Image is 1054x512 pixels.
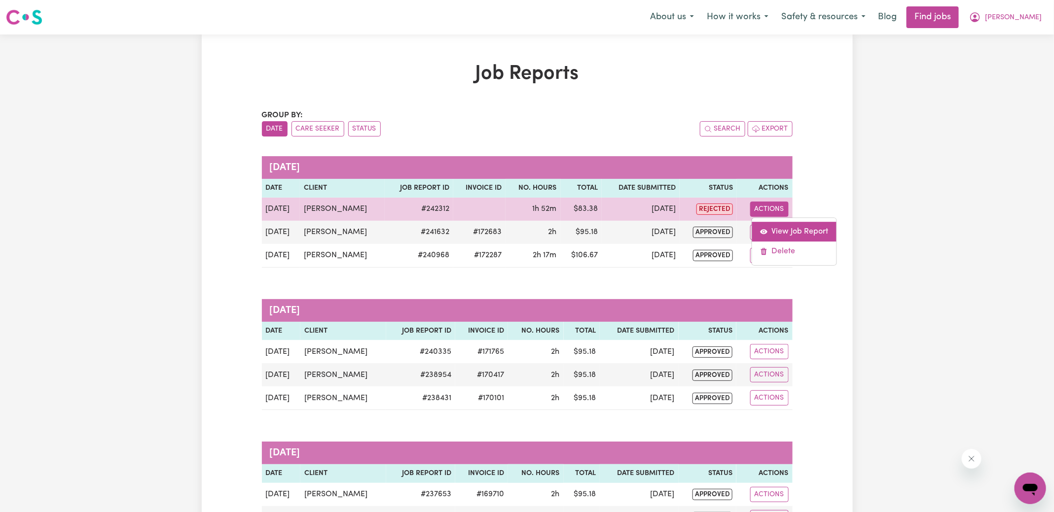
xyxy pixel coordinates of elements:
th: Total [564,322,600,341]
th: Actions [737,179,792,198]
th: Total [561,179,602,198]
button: How it works [700,7,775,28]
button: Search [700,121,745,137]
span: approved [692,370,732,381]
td: [PERSON_NAME] [300,221,385,244]
th: Invoice ID [455,464,508,483]
th: Date Submitted [600,464,678,483]
th: Actions [736,464,793,483]
td: [PERSON_NAME] [300,244,385,268]
button: sort invoices by paid status [348,121,381,137]
span: approved [693,227,733,238]
td: #169710 [455,483,508,506]
th: Date [262,464,300,483]
button: sort invoices by date [262,121,288,137]
th: Client [300,322,386,341]
td: [DATE] [262,244,300,268]
td: [DATE] [262,483,300,506]
td: # 242312 [385,198,453,221]
td: [DATE] [262,386,300,410]
th: No. Hours [508,464,563,483]
button: Actions [750,367,789,382]
a: Blog [872,6,903,28]
span: approved [692,489,732,500]
th: Invoice ID [453,179,506,198]
th: Actions [736,322,793,341]
td: [DATE] [600,483,678,506]
button: Actions [750,248,789,263]
td: #171765 [455,340,508,363]
th: Status [680,179,737,198]
td: #170101 [455,386,508,410]
button: Export [748,121,793,137]
th: No. Hours [508,322,563,341]
button: sort invoices by care seeker [291,121,344,137]
button: Actions [750,390,789,406]
td: # 237653 [386,483,455,506]
td: [PERSON_NAME] [300,483,386,506]
td: [DATE] [262,363,300,386]
td: #170417 [455,363,508,386]
button: Actions [750,202,789,217]
th: Date Submitted [600,322,678,341]
td: # 240968 [385,244,453,268]
td: [DATE] [602,221,680,244]
td: [DATE] [600,340,678,363]
td: $ 83.38 [561,198,602,221]
span: 2 hours [551,490,560,498]
div: Actions [752,217,837,266]
th: Date Submitted [602,179,680,198]
td: [DATE] [262,198,300,221]
td: # 238954 [386,363,455,386]
td: $ 95.18 [561,221,602,244]
td: $ 95.18 [564,386,600,410]
span: Need any help? [6,7,60,15]
button: Safety & resources [775,7,872,28]
span: rejected [696,204,733,215]
td: [PERSON_NAME] [300,363,386,386]
button: My Account [963,7,1048,28]
a: Delete job report 242312 [752,241,836,261]
a: View job report 242312 [752,222,836,241]
th: Job Report ID [386,322,455,341]
th: Invoice ID [455,322,508,341]
td: [PERSON_NAME] [300,340,386,363]
td: #172683 [453,221,506,244]
td: [DATE] [262,340,300,363]
a: Careseekers logo [6,6,42,29]
iframe: Button to launch messaging window [1015,473,1046,504]
caption: [DATE] [262,156,793,179]
img: Careseekers logo [6,8,42,26]
span: approved [692,346,732,358]
td: [PERSON_NAME] [300,198,385,221]
a: Find jobs [907,6,959,28]
td: $ 95.18 [564,340,600,363]
span: Group by: [262,111,303,119]
iframe: Close message [962,449,981,469]
td: # 241632 [385,221,453,244]
span: approved [692,393,732,404]
th: Date [262,322,300,341]
td: [DATE] [600,363,678,386]
th: Status [679,322,736,341]
span: 2 hours [551,371,560,379]
th: Job Report ID [385,179,453,198]
td: #172287 [453,244,506,268]
td: $ 95.18 [564,483,600,506]
th: No. Hours [506,179,560,198]
td: $ 95.18 [564,363,600,386]
caption: [DATE] [262,299,793,322]
span: approved [693,250,733,261]
button: About us [644,7,700,28]
th: Status [679,464,736,483]
td: [DATE] [602,198,680,221]
caption: [DATE] [262,442,793,464]
td: [DATE] [602,244,680,268]
span: [PERSON_NAME] [985,12,1042,23]
h1: Job Reports [262,62,793,86]
th: Client [300,464,386,483]
th: Total [564,464,600,483]
td: # 238431 [386,386,455,410]
button: Actions [750,344,789,359]
span: 1 hour 52 minutes [533,205,557,213]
